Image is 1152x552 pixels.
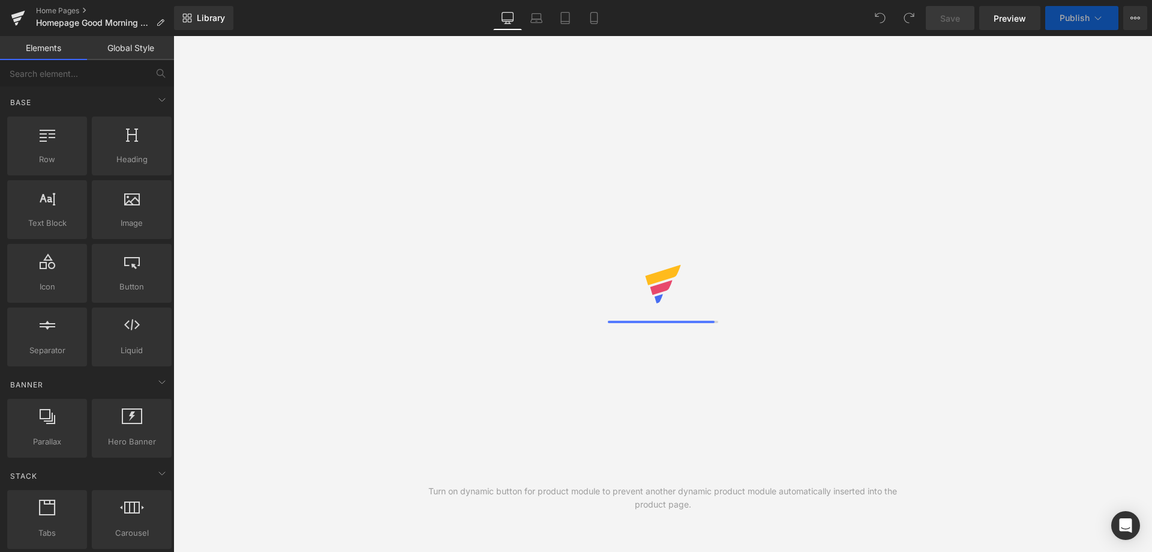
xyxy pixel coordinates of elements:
span: Parallax [11,435,83,448]
span: Row [11,153,83,166]
span: Banner [9,379,44,390]
span: Stack [9,470,38,482]
button: Publish [1045,6,1118,30]
a: Preview [979,6,1040,30]
button: Redo [897,6,921,30]
span: Preview [994,12,1026,25]
div: Open Intercom Messenger [1111,511,1140,540]
a: Global Style [87,36,174,60]
span: Base [9,97,32,108]
span: Icon [11,281,83,293]
span: Hero Banner [95,435,168,448]
span: Text Block [11,217,83,229]
button: More [1123,6,1147,30]
button: Undo [868,6,892,30]
span: Tabs [11,527,83,539]
a: Desktop [493,6,522,30]
span: Image [95,217,168,229]
span: Library [197,13,225,23]
a: Home Pages [36,6,174,16]
span: Button [95,281,168,293]
span: Separator [11,344,83,357]
a: Tablet [551,6,580,30]
span: Publish [1060,13,1090,23]
span: Carousel [95,527,168,539]
div: Turn on dynamic button for product module to prevent another dynamic product module automatically... [418,485,908,511]
a: New Library [174,6,233,30]
a: Mobile [580,6,608,30]
a: Laptop [522,6,551,30]
span: Heading [95,153,168,166]
span: Save [940,12,960,25]
span: Liquid [95,344,168,357]
span: Homepage Good Morning America [DATE] [36,18,151,28]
